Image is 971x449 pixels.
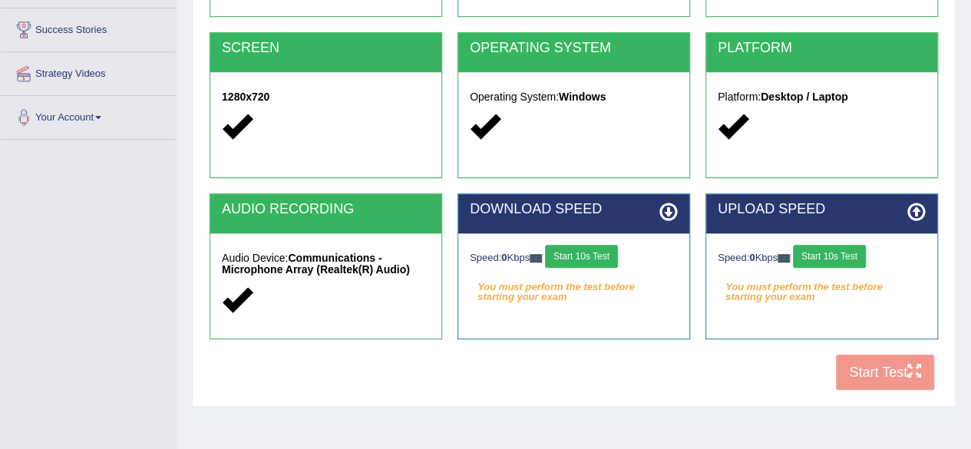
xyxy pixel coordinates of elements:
[778,254,790,262] img: ajax-loader-fb-connection.gif
[1,52,176,91] a: Strategy Videos
[470,245,678,272] div: Speed: Kbps
[545,245,618,268] button: Start 10s Test
[718,41,926,56] h2: PLATFORM
[222,91,269,103] strong: 1280x720
[470,276,678,299] em: You must perform the test before starting your exam
[470,41,678,56] h2: OPERATING SYSTEM
[470,202,678,217] h2: DOWNLOAD SPEED
[501,252,507,263] strong: 0
[222,253,430,276] h5: Audio Device:
[718,202,926,217] h2: UPLOAD SPEED
[718,276,926,299] em: You must perform the test before starting your exam
[1,96,176,134] a: Your Account
[470,91,678,103] h5: Operating System:
[718,91,926,103] h5: Platform:
[559,91,606,103] strong: Windows
[793,245,866,268] button: Start 10s Test
[222,202,430,217] h2: AUDIO RECORDING
[718,245,926,272] div: Speed: Kbps
[222,252,410,276] strong: Communications - Microphone Array (Realtek(R) Audio)
[761,91,848,103] strong: Desktop / Laptop
[222,41,430,56] h2: SCREEN
[530,254,542,262] img: ajax-loader-fb-connection.gif
[1,8,176,47] a: Success Stories
[749,252,755,263] strong: 0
